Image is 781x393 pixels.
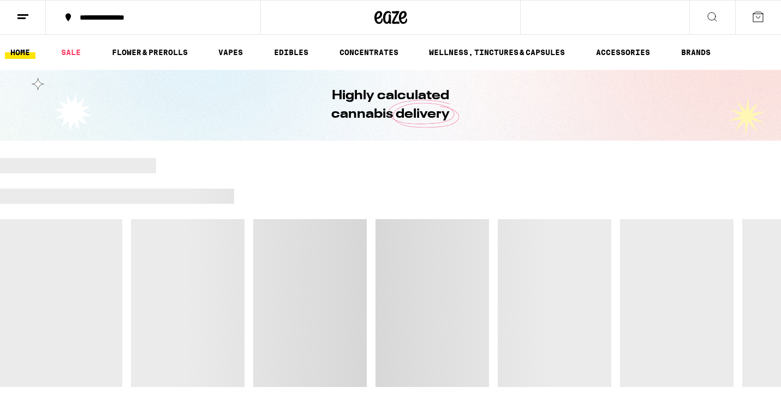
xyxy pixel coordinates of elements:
a: FLOWER & PREROLLS [106,46,193,59]
a: ACCESSORIES [591,46,655,59]
a: VAPES [213,46,248,59]
a: SALE [56,46,86,59]
h1: Highly calculated cannabis delivery [301,87,481,124]
a: HOME [5,46,35,59]
a: EDIBLES [269,46,314,59]
a: CONCENTRATES [334,46,404,59]
a: WELLNESS, TINCTURES & CAPSULES [424,46,570,59]
button: BRANDS [676,46,716,59]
